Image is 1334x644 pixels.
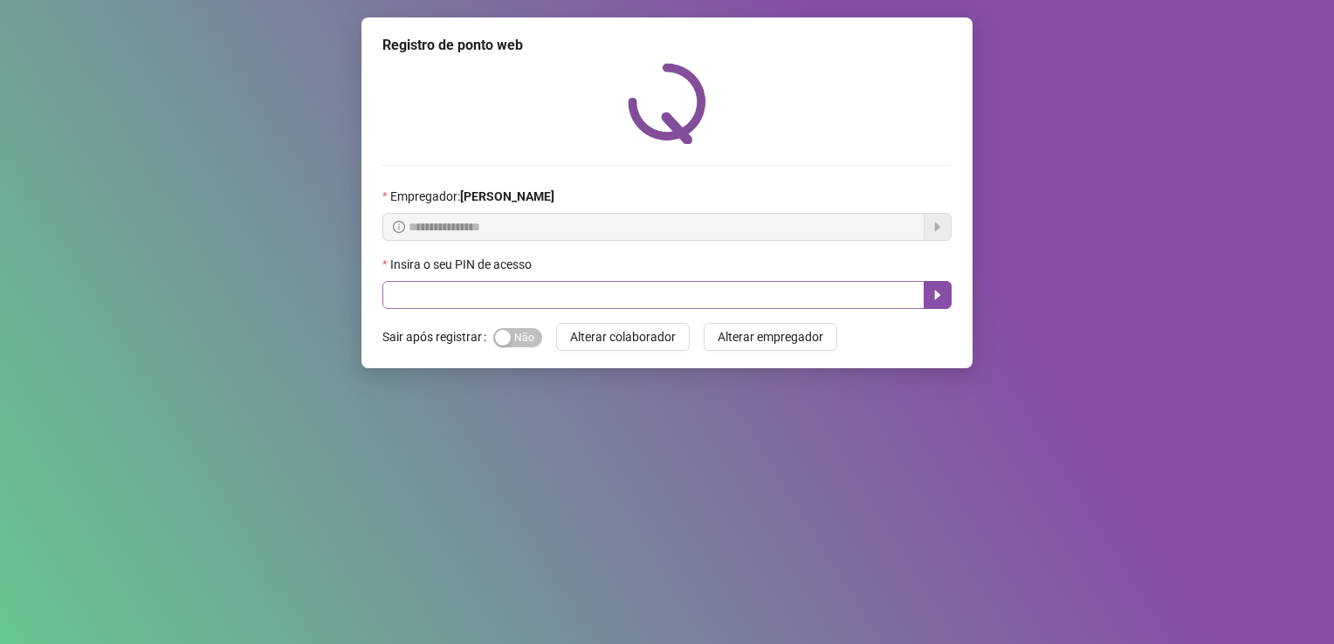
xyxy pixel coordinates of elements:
button: Alterar empregador [704,323,837,351]
span: info-circle [393,221,405,233]
div: Registro de ponto web [382,35,952,56]
span: Alterar colaborador [570,327,676,346]
button: Alterar colaborador [556,323,690,351]
label: Sair após registrar [382,323,493,351]
img: QRPoint [628,63,706,144]
label: Insira o seu PIN de acesso [382,255,543,274]
span: Empregador : [390,187,554,206]
strong: [PERSON_NAME] [460,189,554,203]
span: Alterar empregador [718,327,823,346]
span: caret-right [931,288,945,302]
